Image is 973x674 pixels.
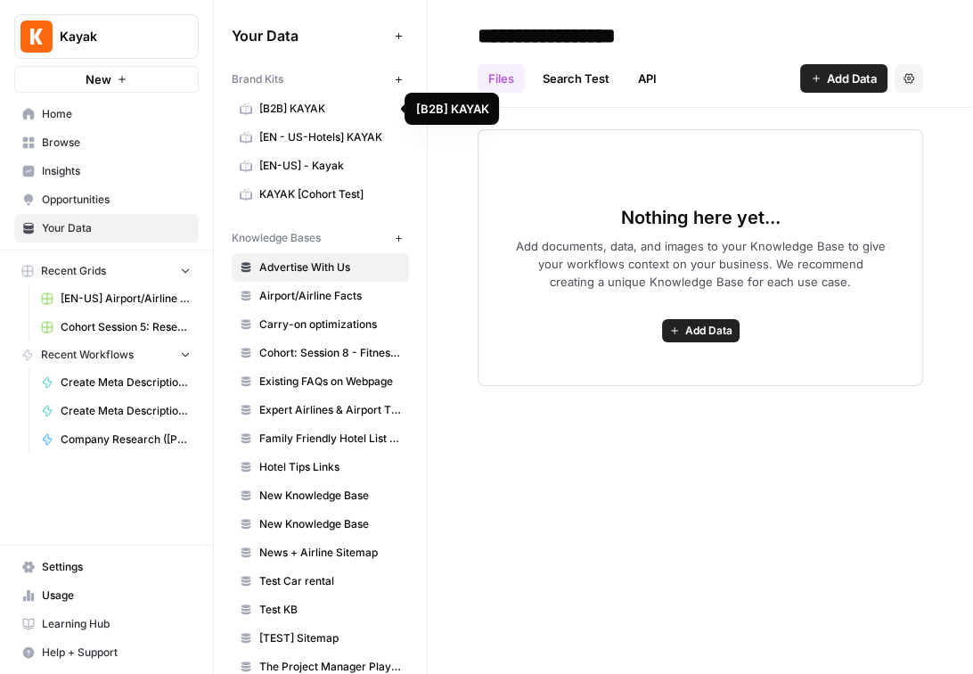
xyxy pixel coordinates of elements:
[232,396,409,424] a: Expert Airlines & Airport Tips
[14,638,199,667] button: Help + Support
[14,581,199,610] a: Usage
[259,316,401,333] span: Carry-on optimizations
[14,341,199,368] button: Recent Workflows
[86,70,111,88] span: New
[621,205,781,230] span: Nothing here yet...
[61,374,191,390] span: Create Meta Description (Xinxin-playaround)
[33,397,199,425] a: Create Meta Description ([PERSON_NAME])
[827,70,877,87] span: Add Data
[14,66,199,93] button: New
[14,553,199,581] a: Settings
[33,368,199,397] a: Create Meta Description (Xinxin-playaround)
[259,516,401,532] span: New Knowledge Base
[232,230,321,246] span: Knowledge Bases
[800,64,887,93] button: Add Data
[42,645,191,661] span: Help + Support
[232,339,409,367] a: Cohort: Session 8 - Fitness Posts
[61,432,191,448] span: Company Research ([PERSON_NAME])
[232,481,409,510] a: New Knowledge Base
[232,310,409,339] a: Carry-on optimizations
[259,431,401,447] span: Family Friendly Hotel List Features
[514,237,887,291] span: Add documents, data, and images to your Knowledge Base to give your workflows context on your bus...
[14,128,199,157] a: Browse
[232,424,409,453] a: Family Friendly Hotel List Features
[20,21,53,53] img: Kayak Logo
[232,253,409,282] a: Advertise With Us
[259,129,401,145] span: [EN - US-Hotels] KAYAK
[232,567,409,596] a: Test Car rental
[232,453,409,481] a: Hotel Tips Links
[232,180,409,209] a: KAYAK [Cohort Test]
[61,403,191,419] span: Create Meta Description ([PERSON_NAME])
[61,319,191,335] span: Cohort Session 5: Research (Anhelina)
[42,220,191,236] span: Your Data
[33,313,199,341] a: Cohort Session 5: Research (Anhelina)
[259,602,401,618] span: Test KB
[232,624,409,653] a: [TEST] Sitemap
[232,123,409,152] a: [EN - US-Hotels] KAYAK
[259,101,401,117] span: [B2B] KAYAK
[259,345,401,361] span: Cohort: Session 8 - Fitness Posts
[33,284,199,313] a: [EN-US] Airport/Airline Content Refresh
[232,367,409,396] a: Existing FAQs on Webpage
[259,374,401,390] span: Existing FAQs on Webpage
[259,288,401,304] span: Airport/Airline Facts
[259,573,401,589] span: Test Car rental
[61,291,191,307] span: [EN-US] Airport/Airline Content Refresh
[415,100,488,118] div: [B2B] KAYAK
[259,158,401,174] span: [EN-US] - Kayak
[14,157,199,185] a: Insights
[232,95,409,123] a: [B2B] KAYAK
[232,71,283,87] span: Brand Kits
[259,459,401,475] span: Hotel Tips Links
[42,192,191,208] span: Opportunities
[232,538,409,567] a: News + Airline Sitemap
[14,100,199,128] a: Home
[14,610,199,638] a: Learning Hub
[662,319,740,342] button: Add Data
[42,559,191,575] span: Settings
[33,425,199,454] a: Company Research ([PERSON_NAME])
[14,14,199,59] button: Workspace: Kayak
[60,28,168,45] span: Kayak
[14,185,199,214] a: Opportunities
[42,588,191,604] span: Usage
[232,510,409,538] a: New Knowledge Base
[259,402,401,418] span: Expert Airlines & Airport Tips
[14,258,199,284] button: Recent Grids
[478,64,525,93] a: Files
[259,545,401,561] span: News + Airline Sitemap
[41,347,134,363] span: Recent Workflows
[685,323,732,339] span: Add Data
[42,163,191,179] span: Insights
[532,64,620,93] a: Search Test
[232,596,409,624] a: Test KB
[259,630,401,646] span: [TEST] Sitemap
[232,152,409,180] a: [EN-US] - Kayak
[41,263,106,279] span: Recent Grids
[259,186,401,202] span: KAYAK [Cohort Test]
[42,135,191,151] span: Browse
[259,259,401,275] span: Advertise With Us
[232,282,409,310] a: Airport/Airline Facts
[627,64,667,93] a: API
[259,488,401,504] span: New Knowledge Base
[42,616,191,632] span: Learning Hub
[232,25,388,46] span: Your Data
[14,214,199,242] a: Your Data
[42,106,191,122] span: Home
